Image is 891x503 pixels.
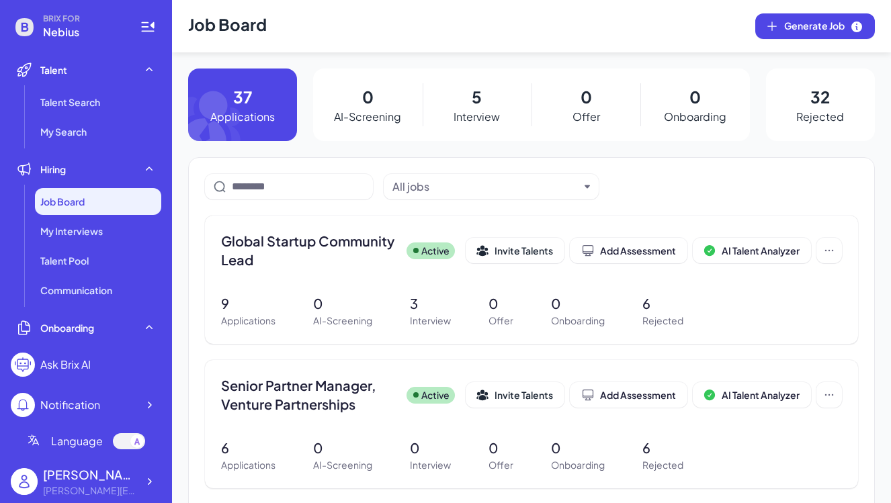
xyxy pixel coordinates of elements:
[410,438,451,458] p: 0
[11,468,38,495] img: user_logo.png
[454,109,500,125] p: Interview
[43,484,137,498] div: Maggie@joinbrix.com
[642,314,683,328] p: Rejected
[221,293,275,314] p: 9
[796,109,844,125] p: Rejected
[664,109,726,125] p: Onboarding
[466,238,564,263] button: Invite Talents
[689,85,701,109] p: 0
[551,438,605,458] p: 0
[313,438,372,458] p: 0
[581,85,592,109] p: 0
[43,465,137,484] div: Maggie
[40,195,85,208] span: Job Board
[313,458,372,472] p: AI-Screening
[221,458,275,472] p: Applications
[693,238,811,263] button: AI Talent Analyzer
[495,389,553,401] span: Invite Talents
[51,433,103,449] span: Language
[40,63,67,77] span: Talent
[551,293,605,314] p: 0
[489,293,513,314] p: 0
[489,438,513,458] p: 0
[392,179,579,195] button: All jobs
[410,293,451,314] p: 3
[722,244,800,257] span: AI Talent Analyzer
[313,314,372,328] p: AI-Screening
[40,224,103,238] span: My Interviews
[40,321,94,334] span: Onboarding
[40,95,100,109] span: Talent Search
[221,314,275,328] p: Applications
[581,244,676,257] div: Add Assessment
[642,458,683,472] p: Rejected
[421,388,450,402] p: Active
[43,24,124,40] span: Nebius
[495,244,553,257] span: Invite Talents
[334,109,401,125] p: AI-Screening
[43,13,124,24] span: BRIX FOR
[410,458,451,472] p: Interview
[40,283,112,297] span: Communication
[722,389,800,401] span: AI Talent Analyzer
[581,388,676,402] div: Add Assessment
[784,19,863,34] span: Generate Job
[40,125,87,138] span: My Search
[40,357,91,373] div: Ask Brix AI
[570,238,687,263] button: Add Assessment
[810,85,830,109] p: 32
[221,438,275,458] p: 6
[40,254,89,267] span: Talent Pool
[489,458,513,472] p: Offer
[570,382,687,408] button: Add Assessment
[642,438,683,458] p: 6
[421,244,450,258] p: Active
[221,232,396,269] span: Global Startup Community Lead
[551,458,605,472] p: Onboarding
[551,314,605,328] p: Onboarding
[410,314,451,328] p: Interview
[362,85,374,109] p: 0
[642,293,683,314] p: 6
[489,314,513,328] p: Offer
[755,13,875,39] button: Generate Job
[313,293,372,314] p: 0
[392,179,429,195] div: All jobs
[693,382,811,408] button: AI Talent Analyzer
[221,376,396,414] span: Senior Partner Manager, Venture Partnerships
[40,397,100,413] div: Notification
[466,382,564,408] button: Invite Talents
[40,163,66,176] span: Hiring
[472,85,482,109] p: 5
[572,109,600,125] p: Offer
